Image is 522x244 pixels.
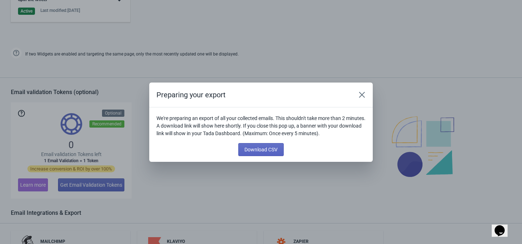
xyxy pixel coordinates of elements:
[244,147,278,152] span: Download CSV
[156,115,366,137] p: We're preparing an export of all your collected emails. This shouldn't take more than 2 minutes. ...
[156,90,348,100] h2: Preparing your export
[238,143,284,156] button: Download CSV
[492,215,515,237] iframe: chat widget
[355,88,368,101] button: Close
